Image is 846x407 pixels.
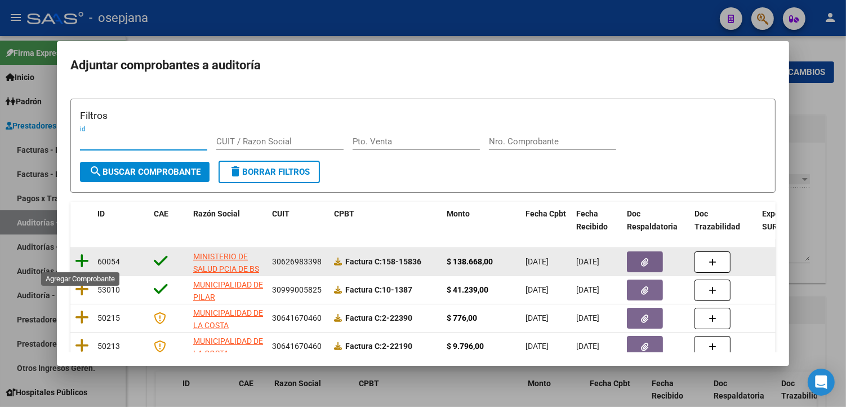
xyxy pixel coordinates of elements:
span: Factura C: [345,285,382,294]
span: [DATE] [576,285,599,294]
button: Borrar Filtros [219,161,320,183]
span: Doc Respaldatoria [627,209,678,231]
div: Open Intercom Messenger [808,369,835,396]
span: Monto [447,209,470,218]
datatable-header-cell: Razón Social [189,202,268,239]
datatable-header-cell: CAE [149,202,189,239]
span: [DATE] [576,342,599,351]
span: ID [97,209,105,218]
strong: $ 138.668,00 [447,257,493,266]
span: CAE [154,209,168,218]
span: Factura C: [345,313,382,322]
span: 30641670460 [272,313,322,322]
span: Buscar Comprobante [89,167,201,177]
strong: $ 41.239,00 [447,285,488,294]
span: Expediente SUR Asociado [762,209,812,231]
span: 60054 [97,257,120,266]
datatable-header-cell: Expediente SUR Asociado [758,202,820,239]
strong: 10-1387 [345,285,412,294]
datatable-header-cell: Fecha Recibido [572,202,622,239]
strong: $ 776,00 [447,313,477,322]
span: MUNICIPALIDAD DE LA COSTA [193,337,263,359]
datatable-header-cell: ID [93,202,149,239]
span: 30641670460 [272,342,322,351]
span: Fecha Cpbt [526,209,566,218]
span: [DATE] [526,342,549,351]
span: Fecha Recibido [576,209,608,231]
h2: Adjuntar comprobantes a auditoría [70,55,776,76]
datatable-header-cell: Monto [442,202,521,239]
span: 53010 [97,285,120,294]
span: [DATE] [526,285,549,294]
span: 50215 [97,313,120,322]
datatable-header-cell: CPBT [330,202,442,239]
datatable-header-cell: Fecha Cpbt [521,202,572,239]
span: 30999005825 [272,285,322,294]
span: Borrar Filtros [229,167,310,177]
span: [DATE] [526,313,549,322]
span: MINISTERIO DE SALUD PCIA DE BS AS [193,252,259,287]
span: 30626983398 [272,257,322,266]
mat-icon: search [89,165,103,178]
span: 50213 [97,342,120,351]
h3: Filtros [80,108,766,123]
button: Buscar Comprobante [80,162,210,182]
strong: 158-15836 [345,257,421,266]
span: Razón Social [193,209,240,218]
span: CUIT [272,209,290,218]
strong: 2-22390 [345,313,412,322]
datatable-header-cell: Doc Respaldatoria [622,202,690,239]
strong: 2-22190 [345,342,412,351]
strong: $ 9.796,00 [447,342,484,351]
span: Factura C: [345,342,382,351]
span: Doc Trazabilidad [694,209,740,231]
span: [DATE] [526,257,549,266]
datatable-header-cell: Doc Trazabilidad [690,202,758,239]
span: MUNICIPALIDAD DE PILAR [193,280,263,302]
span: [DATE] [576,257,599,266]
span: [DATE] [576,313,599,322]
datatable-header-cell: CUIT [268,202,330,239]
span: CPBT [334,209,354,218]
span: MUNICIPALIDAD DE LA COSTA [193,308,263,330]
span: Factura C: [345,257,382,266]
mat-icon: delete [229,165,242,178]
